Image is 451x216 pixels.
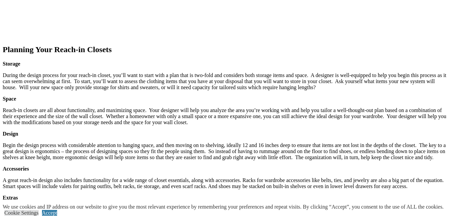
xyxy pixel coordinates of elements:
a: Cookie Settings [4,210,39,216]
strong: Storage [3,61,20,67]
strong: Design [3,131,18,137]
h2: Planning Your Reach-in Closets [3,45,448,54]
p: During the design process for your reach-in closet, you’ll want to start with a plan that is two-... [3,72,448,91]
p: Begin the design process with considerable attention to hanging space, and then moving on to shel... [3,142,448,160]
p: A great reach-in design also includes functionality for a wide range of closet essentials, along ... [3,177,448,189]
div: We use cookies and IP address on our website to give you the most relevant experience by remember... [3,204,444,210]
strong: Extras [3,195,18,201]
p: Reach-in closets are all about functionality, and maximizing space. Your designer will help you a... [3,107,448,125]
strong: Space [3,96,16,102]
strong: Accessories [3,166,29,172]
a: Accept [42,210,57,216]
